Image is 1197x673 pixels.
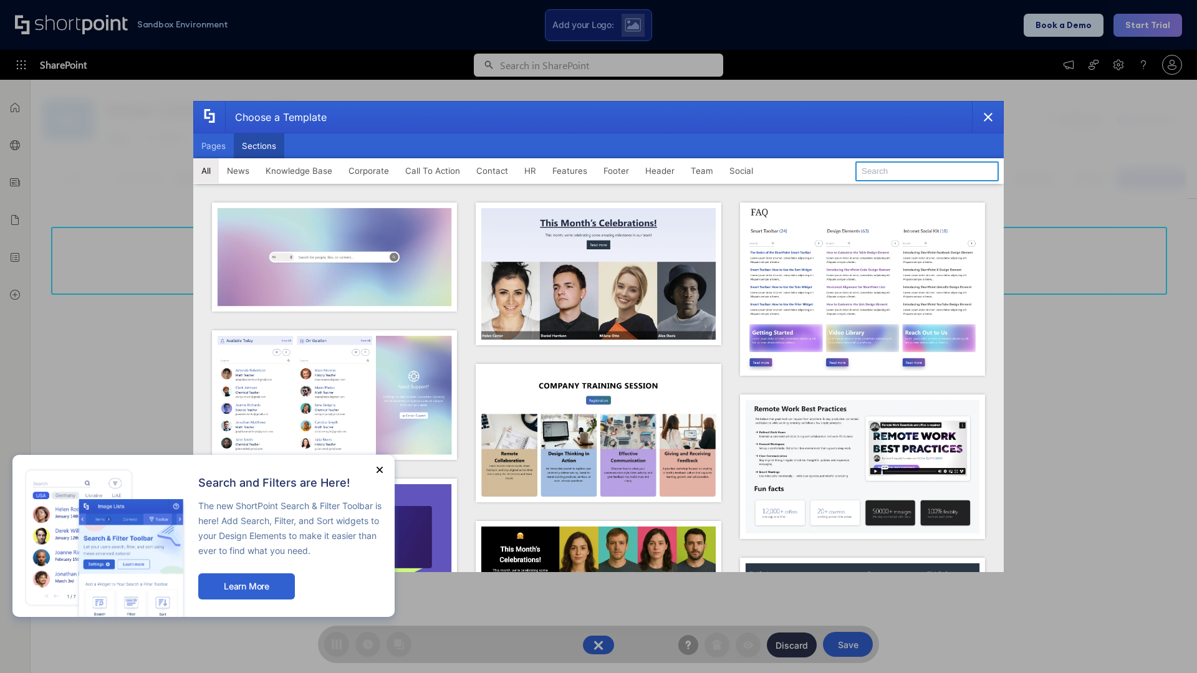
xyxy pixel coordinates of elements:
[198,499,382,558] p: The new ShortPoint Search & Filter Toolbar is here! Add Search, Filter, and Sort widgets to your ...
[516,158,544,183] button: HR
[193,158,219,183] button: All
[193,133,234,158] button: Pages
[855,161,999,181] input: Search
[234,133,284,158] button: Sections
[397,158,468,183] button: Call To Action
[340,158,397,183] button: Corporate
[198,573,295,599] button: Learn More
[637,158,683,183] button: Header
[198,477,382,489] h2: Search and Filters are Here!
[468,158,516,183] button: Contact
[25,467,186,617] img: new feature image
[219,158,257,183] button: News
[1135,613,1197,673] iframe: Chat Widget
[225,102,327,133] div: Choose a Template
[721,158,761,183] button: Social
[257,158,340,183] button: Knowledge Base
[193,101,1004,572] div: template selector
[595,158,637,183] button: Footer
[544,158,595,183] button: Features
[683,158,721,183] button: Team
